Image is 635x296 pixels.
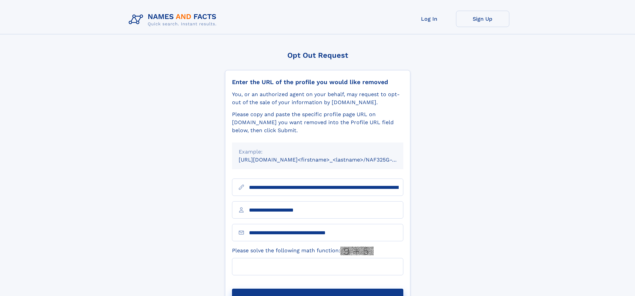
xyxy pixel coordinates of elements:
img: Logo Names and Facts [126,11,222,29]
div: Enter the URL of the profile you would like removed [232,78,403,86]
div: Please copy and paste the specific profile page URL on [DOMAIN_NAME] you want removed into the Pr... [232,110,403,134]
label: Please solve the following math function: [232,247,374,255]
a: Log In [403,11,456,27]
div: Opt Out Request [225,51,410,59]
small: [URL][DOMAIN_NAME]<firstname>_<lastname>/NAF325G-xxxxxxxx [239,157,416,163]
div: You, or an authorized agent on your behalf, may request to opt-out of the sale of your informatio... [232,90,403,106]
a: Sign Up [456,11,509,27]
div: Example: [239,148,397,156]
